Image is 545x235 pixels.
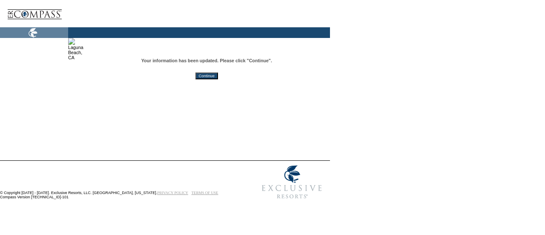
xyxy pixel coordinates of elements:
span: Your information has been updated. Please click "Continue". [141,58,272,63]
a: TERMS OF USE [192,191,218,195]
img: Laguna Beach, CA [68,38,83,60]
img: Exclusive Resorts [254,161,330,203]
img: logoCompass.gif [7,2,62,27]
a: PRIVACY POLICY [157,191,188,195]
input: Continue [195,73,218,79]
